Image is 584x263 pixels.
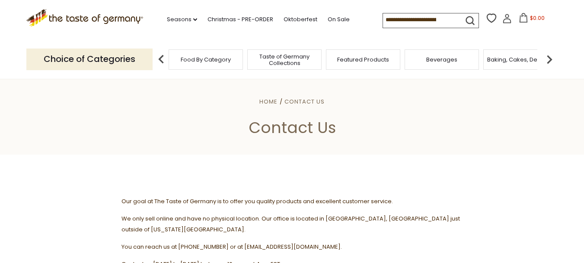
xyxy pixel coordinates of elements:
[328,15,350,24] a: On Sale
[530,14,545,22] span: $0.00
[181,56,231,63] a: Food By Category
[487,56,554,63] a: Baking, Cakes, Desserts
[284,15,317,24] a: Oktoberfest
[284,97,325,106] a: Contact Us
[259,97,278,106] a: Home
[167,15,197,24] a: Seasons
[26,49,153,70] p: Choice of Categories
[153,51,170,68] img: previous arrow
[121,243,342,251] span: You can reach us at [PHONE_NUMBER] or at [EMAIL_ADDRESS][DOMAIN_NAME].
[121,197,393,205] span: Our goal at The Taste of Germany is to offer you quality products and excellent customer service.
[121,214,460,234] span: We only sell online and have no physical location. Our office is located in [GEOGRAPHIC_DATA], [G...
[337,56,389,63] a: Featured Products
[207,15,273,24] a: Christmas - PRE-ORDER
[514,13,550,26] button: $0.00
[541,51,558,68] img: next arrow
[27,118,557,137] h1: Contact Us
[426,56,457,63] a: Beverages
[250,53,319,66] a: Taste of Germany Collections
